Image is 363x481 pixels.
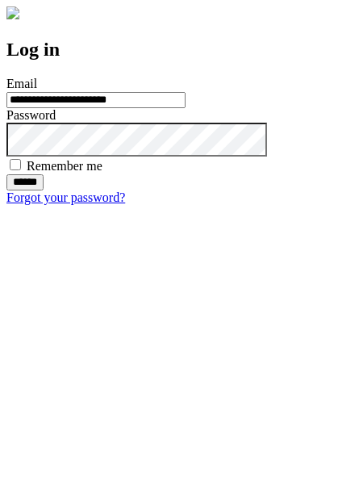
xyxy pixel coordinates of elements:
[6,108,56,122] label: Password
[27,159,102,173] label: Remember me
[6,190,125,204] a: Forgot your password?
[6,77,37,90] label: Email
[6,6,19,19] img: logo-4e3dc11c47720685a147b03b5a06dd966a58ff35d612b21f08c02c0306f2b779.png
[6,39,357,61] h2: Log in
